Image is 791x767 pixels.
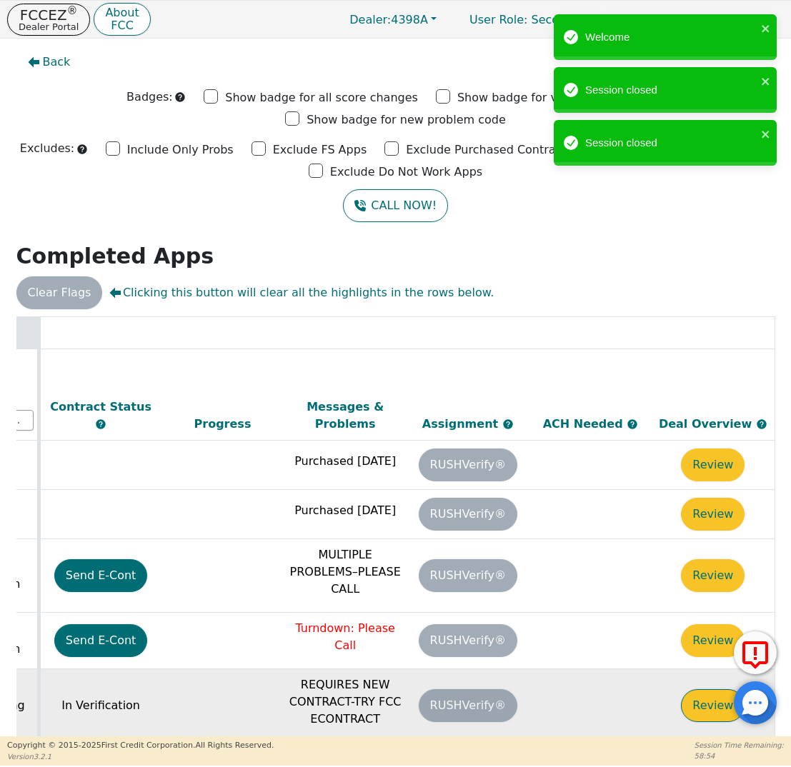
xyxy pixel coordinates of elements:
div: Session closed [585,82,757,99]
button: Report Error to FCC [734,631,777,674]
p: Version 3.2.1 [7,751,274,762]
button: Review [681,559,745,592]
td: In Verification [39,668,161,742]
div: Messages & Problems [287,398,403,433]
p: About [105,7,139,19]
strong: Completed Apps [16,244,214,269]
button: Send E-Cont [54,559,148,592]
p: Copyright © 2015- 2025 First Credit Corporation. [7,740,274,752]
p: Purchased [DATE] [287,453,403,470]
span: Dealer: [349,13,391,26]
button: Review [681,689,745,722]
span: Clicking this button will clear all the highlights in the rows below. [109,284,494,301]
button: 4398A:[PERSON_NAME] [610,9,784,31]
button: close [761,126,771,142]
p: Exclude FS Apps [273,141,367,159]
p: Badges: [126,89,173,106]
p: FCCEZ [19,8,79,22]
p: Show badge for verification updates [457,89,665,106]
span: All Rights Reserved. [195,741,274,750]
p: Secondary [455,6,606,34]
button: FCCEZ®Dealer Portal [7,4,90,36]
p: Show badge for all score changes [225,89,418,106]
span: Deal Overview [659,417,767,431]
button: Review [681,448,745,481]
span: Contract Status [50,400,151,413]
p: Dealer Portal [19,22,79,31]
span: User Role : [469,13,527,26]
button: Back [16,46,82,79]
p: FCC [105,20,139,31]
p: Show badge for new problem code [307,111,506,129]
span: Assignment [422,417,502,431]
p: Session Time Remaining: [695,740,784,751]
sup: ® [67,4,78,17]
span: Back [43,54,71,71]
p: Include Only Probs [127,141,234,159]
button: Dealer:4398A [334,9,452,31]
p: Purchased [DATE] [287,502,403,519]
p: Turndown: Please Call [287,620,403,654]
span: 4398A [349,13,428,26]
button: Review [681,498,745,531]
p: 58:54 [695,751,784,761]
p: MULTIPLE PROBLEMS–PLEASE CALL [287,546,403,598]
p: REQUIRES NEW CONTRACT-TRY FCC ECONTRACT [287,676,403,728]
button: Review [681,624,745,657]
div: Progress [165,416,281,433]
p: Exclude Do Not Work Apps [330,164,482,181]
button: close [761,73,771,89]
span: ACH Needed [543,417,627,431]
p: Exclude Purchased Contracts [406,141,572,159]
button: close [761,20,771,36]
button: AboutFCC [94,3,150,36]
button: Send E-Cont [54,624,148,657]
button: CALL NOW! [343,189,448,222]
div: Session closed [585,135,757,151]
div: Welcome [585,29,757,46]
a: User Role: Secondary [455,6,606,34]
p: Excludes: [20,140,74,157]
